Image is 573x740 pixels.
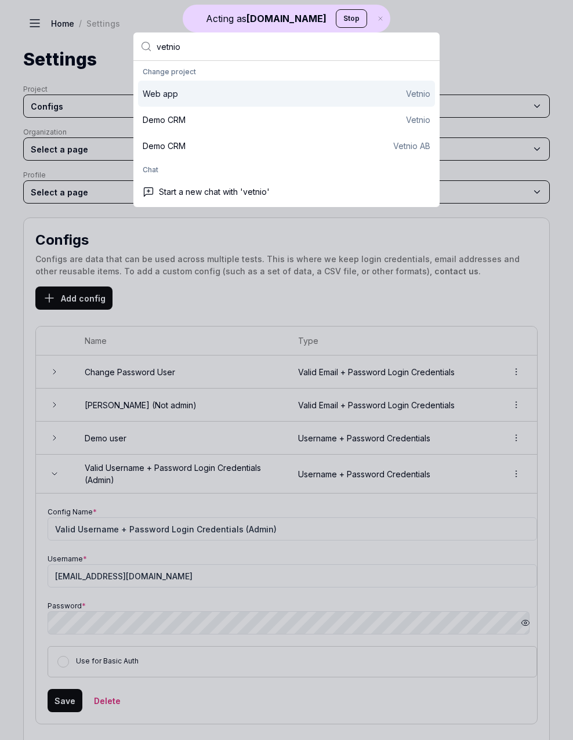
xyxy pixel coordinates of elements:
div: Suggestions [133,61,440,207]
div: Web app [143,88,178,100]
div: Demo CRM [143,140,186,152]
div: Chat [138,161,435,179]
div: Demo CRM [143,114,186,126]
div: Vetnio [406,88,430,100]
button: Stop [336,9,367,28]
div: Vetnio AB [393,140,430,152]
div: Change project [138,63,435,81]
div: Start a new chat with 'vetnio' [138,179,435,205]
div: Vetnio [406,114,430,126]
input: Type a command or search... [157,32,433,60]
